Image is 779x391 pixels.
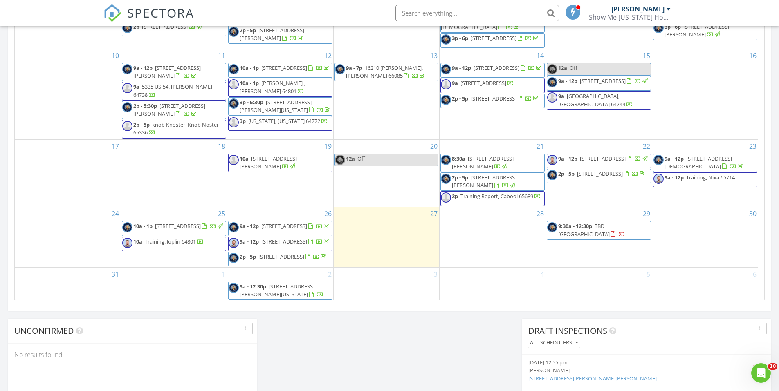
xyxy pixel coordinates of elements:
td: Go to August 19, 2025 [227,139,333,207]
span: 2p - 5p [452,95,468,102]
a: 2p - 5p [STREET_ADDRESS] [440,94,545,108]
img: 457113340_122114371652455543_2292472785513355662_n.jpg [441,64,451,74]
span: 9a - 12p [665,155,684,162]
a: 10a - 1p [PERSON_NAME] , [PERSON_NAME] 64801 [240,79,305,94]
img: default-user-f0147aede5fd5fa78ca7ade42f37bd4542148d508eef1c3d3ea960f66861d68b.jpg [229,155,239,165]
span: Off [357,155,365,162]
a: 9a - 12p [STREET_ADDRESS] [547,154,651,168]
img: 457113340_122114371652455543_2292472785513355662_n.jpg [653,23,664,33]
span: [STREET_ADDRESS][PERSON_NAME] [665,23,729,38]
iframe: Intercom live chat [751,363,771,383]
a: Go to September 2, 2025 [326,268,333,281]
span: 3p - 6p [665,23,681,30]
a: 9a 5335 US-54, [PERSON_NAME] 64738 [122,82,226,100]
a: 10a - 1p [PERSON_NAME] , [PERSON_NAME] 64801 [228,78,332,96]
img: img_2594.jpeg [122,238,132,248]
span: 12a [346,155,355,162]
span: 9a [452,79,458,87]
a: 9a - 12p [STREET_ADDRESS] [228,221,332,236]
img: 457113340_122114371652455543_2292472785513355662_n.jpg [441,174,451,184]
a: 2p - 5p [STREET_ADDRESS][PERSON_NAME] [440,172,545,191]
img: 457113340_122114371652455543_2292472785513355662_n.jpg [547,77,557,87]
span: [GEOGRAPHIC_DATA], [GEOGRAPHIC_DATA] 64744 [558,92,625,107]
span: 16210 [PERSON_NAME], [PERSON_NAME] 66085 [346,64,423,79]
a: 8:30a [STREET_ADDRESS][PERSON_NAME] [440,154,545,172]
a: 9a [STREET_ADDRESS] [452,79,514,87]
td: Go to August 15, 2025 [546,49,652,139]
a: Go to September 5, 2025 [645,268,652,281]
span: 9a - 12p [133,64,153,71]
img: 457113340_122114371652455543_2292472785513355662_n.jpg [229,222,239,232]
a: Go to August 31, 2025 [110,268,121,281]
img: 457113340_122114371652455543_2292472785513355662_n.jpg [335,155,345,165]
span: 9a [133,83,139,90]
a: Go to August 26, 2025 [323,207,333,220]
span: 2p - 5p [240,253,256,260]
a: 10a - 1p [STREET_ADDRESS] [122,221,226,236]
span: Training, Joplin 64801 [145,238,196,245]
td: Go to August 29, 2025 [546,207,652,268]
span: [STREET_ADDRESS] [258,253,304,260]
span: 2p - 5p [452,174,468,181]
a: 9a - 12p [STREET_ADDRESS] [547,76,651,91]
a: 9a - 12p Training, Nixa 65714 [653,172,757,187]
button: All schedulers [528,337,580,349]
td: Go to August 10, 2025 [15,49,121,139]
a: 9a [GEOGRAPHIC_DATA], [GEOGRAPHIC_DATA] 64744 [558,92,633,107]
span: [STREET_ADDRESS] [460,79,506,87]
span: Training, Nixa 65714 [686,174,735,181]
span: 9a - 12p [558,77,577,85]
td: Go to August 24, 2025 [15,207,121,268]
a: 8:30a [STREET_ADDRESS][PERSON_NAME] [452,155,514,170]
td: Go to August 12, 2025 [227,49,333,139]
div: Show Me Missouri Home Inspections LLC. [589,13,671,21]
a: 2p Training Report, Cabool 65689 [440,191,545,206]
a: 9a - 12p [STREET_ADDRESS] [228,237,332,251]
div: [PERSON_NAME] [611,5,665,13]
span: 3p - 6:30p [240,98,263,106]
a: 2p - 5p [STREET_ADDRESS] [228,252,332,266]
a: 9:30a - 12:30p TBD [GEOGRAPHIC_DATA] [558,222,625,237]
span: 9a - 12:30p [240,283,266,290]
a: 9:30a - 12:30p TBD [GEOGRAPHIC_DATA] [547,221,651,239]
div: All schedulers [530,340,578,346]
img: 457113340_122114371652455543_2292472785513355662_n.jpg [229,27,239,37]
td: Go to September 3, 2025 [333,268,440,301]
a: Go to August 29, 2025 [641,207,652,220]
img: 457113340_122114371652455543_2292472785513355662_n.jpg [122,222,132,232]
img: The Best Home Inspection Software - Spectora [103,4,121,22]
a: Go to August 19, 2025 [323,140,333,153]
span: 2p - 5p [133,121,150,128]
a: 2p - 5:30p [STREET_ADDRESS][PERSON_NAME] [122,101,226,119]
a: Go to August 20, 2025 [429,140,439,153]
a: Go to August 16, 2025 [748,49,758,62]
span: Training Report, Cabool 65689 [460,192,533,200]
a: [STREET_ADDRESS][PERSON_NAME][PERSON_NAME] [528,375,657,382]
a: 2p - 5p [STREET_ADDRESS][PERSON_NAME] [240,27,304,42]
a: 9a - 12p [STREET_ADDRESS] [558,155,649,162]
span: [STREET_ADDRESS] [261,64,307,71]
a: 2p - 5p [STREET_ADDRESS] [547,169,651,183]
span: 9:30a - 12:30p [558,222,592,230]
span: [STREET_ADDRESS][PERSON_NAME] [133,102,205,117]
img: img_2594.jpeg [653,174,664,184]
a: Go to August 30, 2025 [748,207,758,220]
span: [STREET_ADDRESS][PERSON_NAME] [452,155,514,170]
a: Go to August 17, 2025 [110,140,121,153]
div: No results found [8,344,257,366]
img: default-user-f0147aede5fd5fa78ca7ade42f37bd4542148d508eef1c3d3ea960f66861d68b.jpg [229,117,239,127]
a: 9a [STREET_ADDRESS] [440,78,545,93]
span: 3p [240,117,246,125]
td: Go to August 27, 2025 [333,207,440,268]
img: 457113340_122114371652455543_2292472785513355662_n.jpg [441,34,451,45]
a: 2p - 5p knob Knoster, Knob Noster 65336 [122,120,226,138]
a: 9a - 12p [STREET_ADDRESS][PERSON_NAME] [133,64,201,79]
a: Go to September 1, 2025 [220,268,227,281]
span: [PERSON_NAME] , [PERSON_NAME] 64801 [240,79,305,94]
td: Go to August 21, 2025 [440,139,546,207]
span: [STREET_ADDRESS] [471,34,516,42]
a: 2p - 5p [STREET_ADDRESS][PERSON_NAME] [452,174,516,189]
a: 9a [GEOGRAPHIC_DATA], [GEOGRAPHIC_DATA] 64744 [547,91,651,109]
a: 2p - 5p [STREET_ADDRESS] [240,253,328,260]
span: [STREET_ADDRESS] [155,222,201,230]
